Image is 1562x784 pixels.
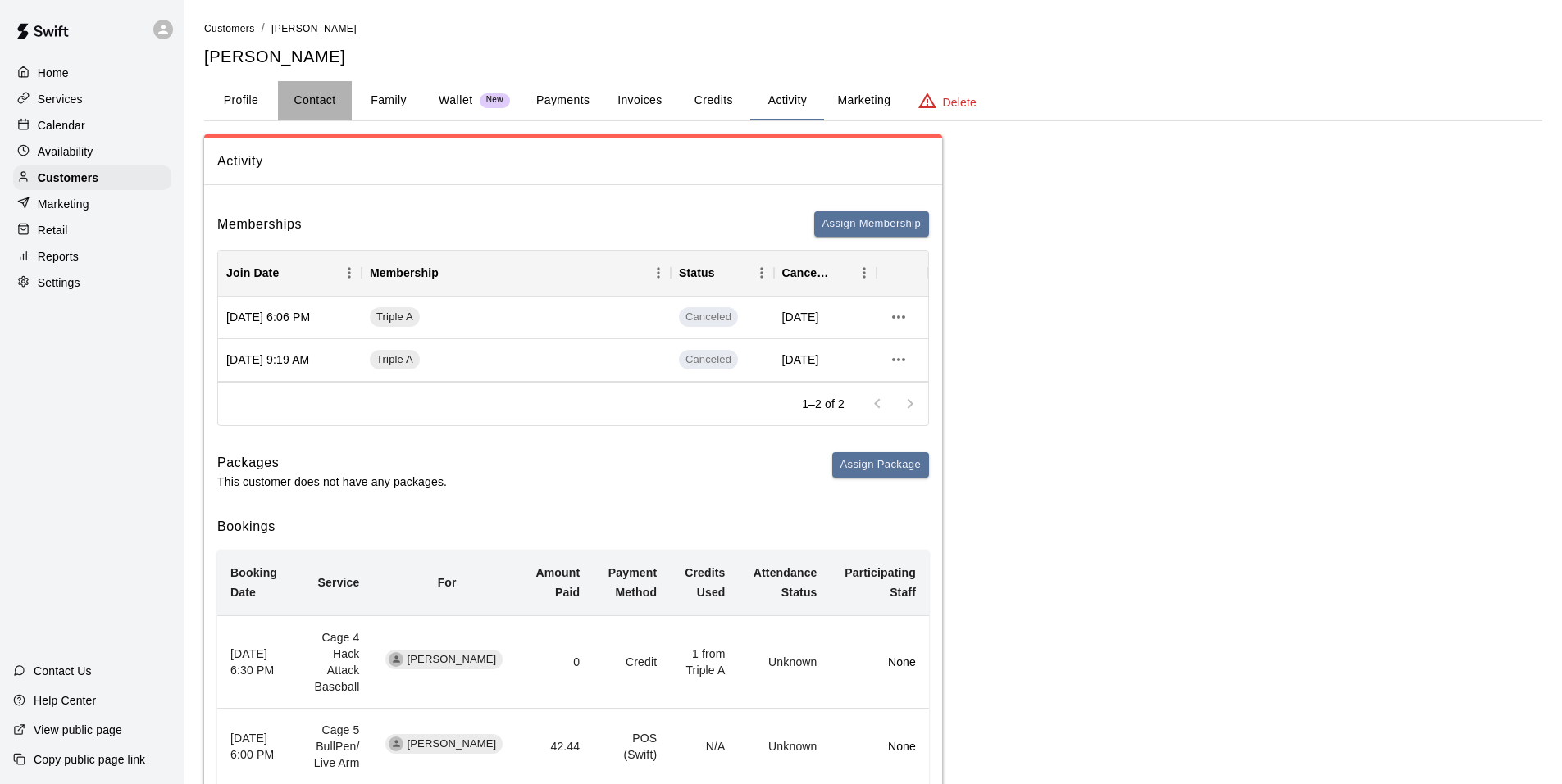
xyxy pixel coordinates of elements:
[38,143,93,160] p: Availability
[352,81,426,120] button: Family
[218,339,362,382] div: [DATE] 9:19 AM
[34,663,92,679] p: Contact Us
[844,738,916,755] p: None
[204,20,1542,38] nav: breadcrumb
[370,250,439,296] div: Membership
[480,95,510,106] span: New
[34,692,96,709] p: Help Center
[400,736,503,752] span: [PERSON_NAME]
[262,20,265,37] li: /
[279,261,302,284] button: Sort
[646,261,671,285] button: Menu
[844,654,916,670] p: None
[832,452,929,478] button: Assign Package
[824,81,904,120] button: Marketing
[829,261,852,284] button: Sort
[782,250,830,296] div: Cancel Date
[38,274,80,291] p: Settings
[679,250,715,296] div: Status
[204,21,255,34] a: Customers
[38,222,68,238] p: Retail
[278,81,352,120] button: Contact
[217,151,929,172] span: Activity
[13,61,171,85] a: Home
[38,65,69,81] p: Home
[521,616,593,709] td: 0
[885,303,913,331] button: more actions
[370,310,420,325] span: Triple A
[389,652,403,667] div: Luis Esparza
[603,81,676,120] button: Invoices
[38,170,98,186] p: Customers
[13,244,171,269] a: Reports
[38,91,83,107] p: Services
[943,94,977,111] p: Delete
[204,46,1542,68] h5: [PERSON_NAME]
[438,576,457,589] b: For
[782,351,819,368] span: [DATE]
[685,566,725,599] b: Credits Used
[671,250,774,296] div: Status
[679,350,738,369] span: Canceled
[370,352,420,368] span: Triple A
[13,87,171,111] a: Services
[337,261,362,285] button: Menu
[782,309,819,325] span: [DATE]
[749,261,774,285] button: Menu
[292,616,372,709] td: Cage 4 Hack Attack Baseball
[13,218,171,242] div: Retail
[13,270,171,295] a: Settings
[670,616,738,709] td: 1 from Triple A
[389,736,403,751] div: Luis Esparza
[217,616,292,709] th: [DATE] 6:30 PM
[204,81,1542,120] div: basic tabs example
[38,117,85,134] p: Calendar
[802,396,845,412] p: 1–2 of 2
[400,652,503,668] span: [PERSON_NAME]
[226,250,279,296] div: Join Date
[38,196,89,212] p: Marketing
[439,261,462,284] button: Sort
[814,211,929,237] button: Assign Membership
[204,81,278,120] button: Profile
[754,566,817,599] b: Attendance Status
[230,566,277,599] b: Booking Date
[370,350,425,369] a: Triple A
[739,616,831,709] td: Unknown
[13,113,171,138] a: Calendar
[38,248,79,265] p: Reports
[750,81,824,120] button: Activity
[218,250,362,296] div: Join Date
[271,23,357,34] span: [PERSON_NAME]
[885,346,913,374] button: more actions
[679,310,738,325] span: Canceled
[34,751,145,768] p: Copy public page link
[774,250,877,296] div: Cancel Date
[204,23,255,34] span: Customers
[362,250,671,296] div: Membership
[593,616,670,709] td: Credit
[715,261,738,284] button: Sort
[679,307,738,327] span: Canceled
[34,722,122,738] p: View public page
[217,214,302,235] h6: Memberships
[217,516,929,537] h6: Bookings
[845,566,916,599] b: Participating Staff
[13,165,171,190] div: Customers
[13,139,171,164] a: Availability
[13,192,171,216] a: Marketing
[439,92,473,109] p: Wallet
[217,452,447,474] h6: Packages
[676,81,750,120] button: Credits
[523,81,603,120] button: Payments
[679,352,738,368] span: Canceled
[852,261,877,285] button: Menu
[318,576,360,589] b: Service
